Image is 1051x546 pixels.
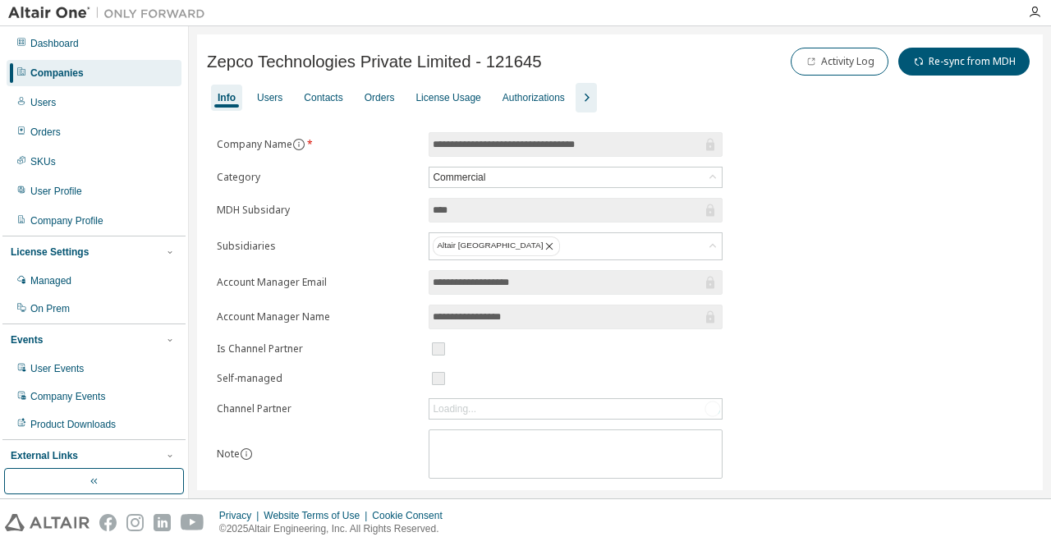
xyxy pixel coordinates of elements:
[217,342,419,356] label: Is Channel Partner
[415,91,480,104] div: License Usage
[430,168,488,186] div: Commercial
[217,402,419,415] label: Channel Partner
[30,67,84,80] div: Companies
[219,522,452,536] p: © 2025 Altair Engineering, Inc. All Rights Reserved.
[11,449,78,462] div: External Links
[30,155,56,168] div: SKUs
[433,402,476,415] div: Loading...
[217,138,419,151] label: Company Name
[217,171,419,184] label: Category
[30,185,82,198] div: User Profile
[30,390,105,403] div: Company Events
[372,509,452,522] div: Cookie Consent
[791,48,888,76] button: Activity Log
[898,48,1030,76] button: Re-sync from MDH
[8,5,213,21] img: Altair One
[257,91,282,104] div: Users
[217,372,419,385] label: Self-managed
[429,233,722,259] div: Altair [GEOGRAPHIC_DATA]
[304,91,342,104] div: Contacts
[30,96,56,109] div: Users
[5,514,89,531] img: altair_logo.svg
[30,362,84,375] div: User Events
[181,514,204,531] img: youtube.svg
[433,236,560,256] div: Altair [GEOGRAPHIC_DATA]
[503,91,565,104] div: Authorizations
[217,240,419,253] label: Subsidiaries
[429,399,722,419] div: Loading...
[217,310,419,323] label: Account Manager Name
[207,53,542,71] span: Zepco Technologies Private Limited - 121645
[154,514,171,531] img: linkedin.svg
[11,245,89,259] div: License Settings
[99,514,117,531] img: facebook.svg
[126,514,144,531] img: instagram.svg
[11,333,43,346] div: Events
[30,214,103,227] div: Company Profile
[30,418,116,431] div: Product Downloads
[292,138,305,151] button: information
[30,126,61,139] div: Orders
[219,509,264,522] div: Privacy
[30,302,70,315] div: On Prem
[429,167,722,187] div: Commercial
[30,37,79,50] div: Dashboard
[240,447,253,461] button: information
[218,91,236,104] div: Info
[30,274,71,287] div: Managed
[365,91,395,104] div: Orders
[264,509,372,522] div: Website Terms of Use
[217,276,419,289] label: Account Manager Email
[217,447,240,461] label: Note
[217,204,419,217] label: MDH Subsidary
